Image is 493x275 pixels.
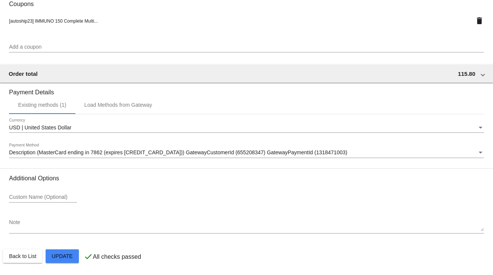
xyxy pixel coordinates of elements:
mat-icon: delete [475,16,484,25]
h3: Payment Details [9,83,484,96]
mat-select: Payment Method [9,150,484,156]
div: Load Methods from Gateway [84,102,152,108]
button: Update [46,249,79,263]
span: 115.80 [458,71,475,77]
span: [autoship23] IMMUNO 150 Complete Multi... [9,18,98,24]
span: Update [52,253,73,259]
span: Back to List [9,253,36,259]
p: All checks passed [93,253,141,260]
span: Description (MasterCard ending in 7862 (expires [CREDIT_CARD_DATA])) GatewayCustomerId (655208347... [9,149,347,155]
button: Back to List [3,249,42,263]
span: USD | United States Dollar [9,124,71,131]
h3: Additional Options [9,175,484,182]
div: Existing methods (1) [18,102,66,108]
span: Order total [9,71,38,77]
input: Add a coupon [9,44,484,50]
mat-select: Currency [9,125,484,131]
input: Custom Name (Optional) [9,194,77,200]
mat-icon: check [84,252,93,261]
